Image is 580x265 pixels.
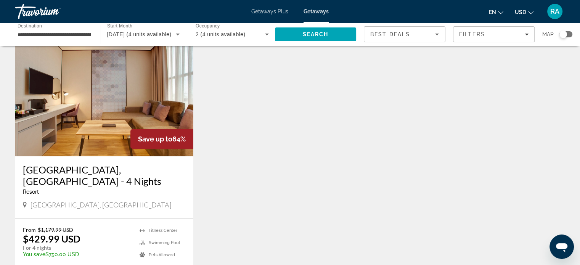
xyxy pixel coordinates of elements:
[304,8,329,14] a: Getaways
[138,135,172,143] span: Save up to
[549,234,574,259] iframe: Кнопка запуска окна обмена сообщениями
[18,30,91,39] input: Select destination
[23,244,132,251] p: For 4 nights
[23,233,80,244] p: $429.99 USD
[275,27,357,41] button: Search
[149,252,175,257] span: Pets Allowed
[15,34,193,156] img: Lemon Tree Hotel, Dubai - 4 Nights
[18,23,42,28] span: Destination
[23,164,186,187] a: [GEOGRAPHIC_DATA], [GEOGRAPHIC_DATA] - 4 Nights
[196,31,246,37] span: 2 (4 units available)
[23,189,39,195] span: Resort
[542,29,554,40] span: Map
[196,24,220,29] span: Occupancy
[370,31,410,37] span: Best Deals
[23,251,45,257] span: You save
[251,8,288,14] a: Getaways Plus
[550,8,559,15] span: RA
[38,226,73,233] span: $1,179.99 USD
[23,251,132,257] p: $750.00 USD
[31,201,171,209] span: [GEOGRAPHIC_DATA], [GEOGRAPHIC_DATA]
[23,226,36,233] span: From
[545,3,565,19] button: User Menu
[459,31,485,37] span: Filters
[515,6,533,18] button: Change currency
[130,129,193,149] div: 64%
[489,9,496,15] span: en
[515,9,526,15] span: USD
[489,6,503,18] button: Change language
[302,31,328,37] span: Search
[107,31,172,37] span: [DATE] (4 units available)
[453,26,535,42] button: Filters
[149,228,177,233] span: Fitness Center
[149,240,180,245] span: Swimming Pool
[15,2,92,21] a: Travorium
[370,30,439,39] mat-select: Sort by
[107,24,132,29] span: Start Month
